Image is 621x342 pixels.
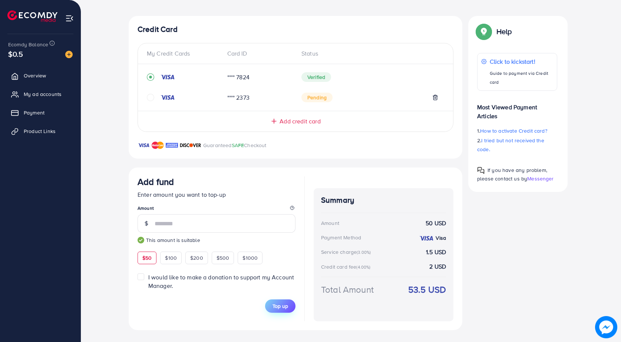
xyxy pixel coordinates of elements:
[24,90,62,98] span: My ad accounts
[147,49,221,58] div: My Credit Cards
[408,283,446,296] strong: 53.5 USD
[490,57,553,66] p: Click to kickstart!
[477,167,485,174] img: Popup guide
[160,74,175,80] img: credit
[203,141,267,150] p: Guaranteed Checkout
[480,127,547,135] span: How to activate Credit card?
[527,175,554,182] span: Messenger
[138,141,150,150] img: brand
[321,263,373,270] div: Credit card fee
[180,141,201,150] img: brand
[321,283,374,296] div: Total Amount
[138,236,295,244] small: This amount is suitable
[147,94,154,101] svg: circle
[496,27,512,36] p: Help
[138,25,453,34] h4: Credit Card
[138,176,174,187] h3: Add fund
[65,51,73,58] img: image
[301,93,333,102] span: Pending
[426,219,446,228] strong: 50 USD
[490,69,553,87] p: Guide to payment via Credit card
[166,141,178,150] img: brand
[147,73,154,81] svg: record circle
[356,264,370,270] small: (4.00%)
[419,235,434,241] img: credit
[24,109,44,116] span: Payment
[142,254,152,262] span: $50
[477,166,547,182] span: If you have any problem, please contact us by
[24,127,56,135] span: Product Links
[429,262,446,271] strong: 2 USD
[357,249,371,255] small: (3.00%)
[477,137,544,153] span: I tried but not received the code.
[138,190,295,199] p: Enter amount you want to top-up
[295,49,444,58] div: Status
[477,136,557,154] p: 2.
[7,10,57,22] img: logo
[217,254,229,262] span: $500
[138,237,144,243] img: guide
[426,248,446,256] strong: 1.5 USD
[597,318,615,336] img: image
[6,87,75,102] a: My ad accounts
[436,234,446,242] strong: Visa
[272,302,288,310] span: Top up
[280,117,320,126] span: Add credit card
[160,94,175,100] img: credit
[477,97,557,120] p: Most Viewed Payment Articles
[65,14,74,23] img: menu
[6,124,75,139] a: Product Links
[221,49,296,58] div: Card ID
[6,105,75,120] a: Payment
[6,68,75,83] a: Overview
[301,72,331,82] span: Verified
[152,141,164,150] img: brand
[321,248,373,256] div: Service charge
[477,126,557,135] p: 1.
[24,72,46,79] span: Overview
[8,41,48,48] span: Ecomdy Balance
[190,254,203,262] span: $200
[8,49,23,59] span: $0.5
[477,25,490,38] img: Popup guide
[242,254,258,262] span: $1000
[138,205,295,214] legend: Amount
[321,234,361,241] div: Payment Method
[232,142,244,149] span: SAFE
[148,273,294,290] span: I would like to make a donation to support my Account Manager.
[321,196,446,205] h4: Summary
[265,299,295,313] button: Top up
[321,219,339,227] div: Amount
[165,254,177,262] span: $100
